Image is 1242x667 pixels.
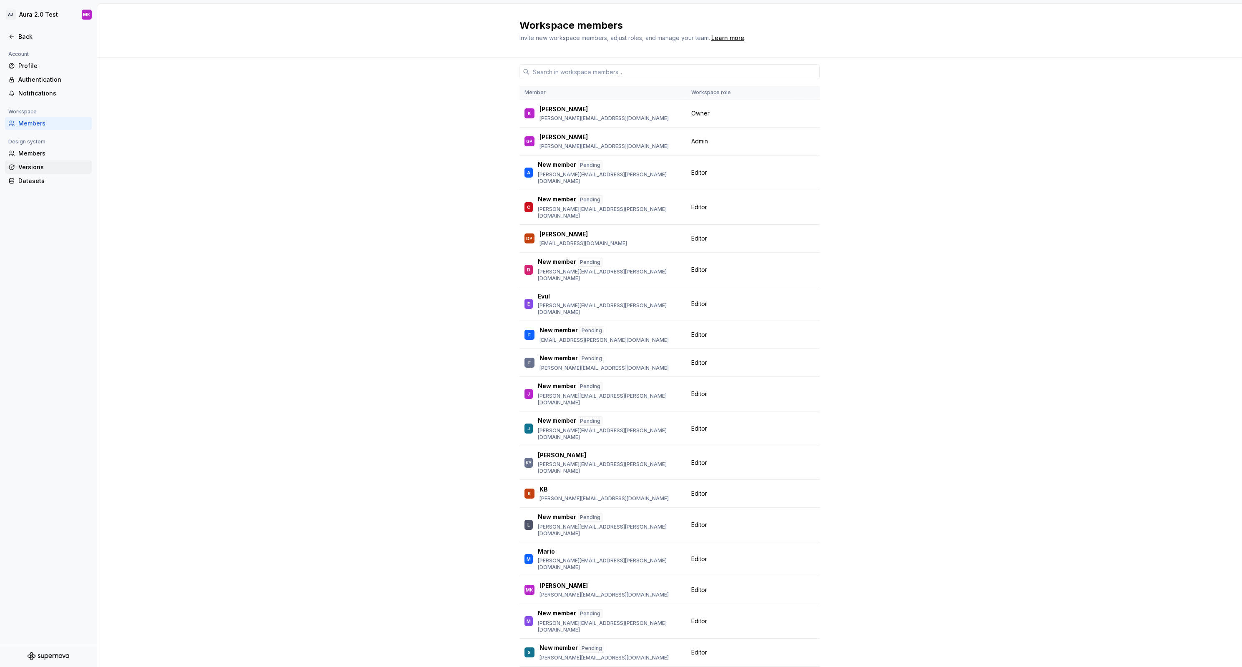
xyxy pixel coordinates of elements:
[691,424,707,433] span: Editor
[526,586,533,594] div: MK
[578,195,602,204] div: Pending
[5,30,92,43] a: Back
[578,609,602,618] div: Pending
[5,160,92,174] a: Versions
[538,302,681,316] p: [PERSON_NAME][EMAIL_ADDRESS][PERSON_NAME][DOMAIN_NAME]
[5,117,92,130] a: Members
[578,416,602,426] div: Pending
[539,582,588,590] p: [PERSON_NAME]
[539,495,669,502] p: [PERSON_NAME][EMAIL_ADDRESS][DOMAIN_NAME]
[539,485,548,494] p: KB
[529,64,820,79] input: Search in workspace members...
[538,206,681,219] p: [PERSON_NAME][EMAIL_ADDRESS][PERSON_NAME][DOMAIN_NAME]
[539,337,669,344] p: [EMAIL_ADDRESS][PERSON_NAME][DOMAIN_NAME]
[710,35,745,41] span: .
[28,652,69,660] svg: Supernova Logo
[5,49,32,59] div: Account
[539,326,578,335] p: New member
[538,620,681,633] p: [PERSON_NAME][EMAIL_ADDRESS][PERSON_NAME][DOMAIN_NAME]
[711,34,744,42] a: Learn more
[691,359,707,367] span: Editor
[538,557,681,571] p: [PERSON_NAME][EMAIL_ADDRESS][PERSON_NAME][DOMAIN_NAME]
[580,326,604,335] div: Pending
[539,133,588,141] p: [PERSON_NAME]
[691,617,707,625] span: Editor
[18,163,88,171] div: Versions
[538,382,576,391] p: New member
[528,648,531,657] div: S
[519,86,686,100] th: Member
[539,365,669,371] p: [PERSON_NAME][EMAIL_ADDRESS][DOMAIN_NAME]
[691,168,707,177] span: Editor
[527,168,530,177] div: A
[539,143,669,150] p: [PERSON_NAME][EMAIL_ADDRESS][DOMAIN_NAME]
[527,137,533,145] div: GP
[580,644,604,653] div: Pending
[580,354,604,363] div: Pending
[691,234,707,243] span: Editor
[691,459,707,467] span: Editor
[83,11,90,18] div: MK
[528,331,531,339] div: F
[519,34,710,41] span: Invite new workspace members, adjust roles, and manage your team.
[5,59,92,73] a: Profile
[578,382,602,391] div: Pending
[527,521,530,529] div: L
[5,174,92,188] a: Datasets
[6,10,16,20] div: AD
[538,195,576,204] p: New member
[538,171,681,185] p: [PERSON_NAME][EMAIL_ADDRESS][PERSON_NAME][DOMAIN_NAME]
[526,459,532,467] div: KY
[527,266,530,274] div: D
[538,416,576,426] p: New member
[539,354,578,363] p: New member
[2,5,95,24] button: ADAura 2.0 TestMK
[539,105,588,113] p: [PERSON_NAME]
[527,203,530,211] div: C
[527,555,531,563] div: M
[519,19,810,32] h2: Workspace members
[538,258,576,267] p: New member
[538,609,576,618] p: New member
[18,62,88,70] div: Profile
[539,592,669,598] p: [PERSON_NAME][EMAIL_ADDRESS][DOMAIN_NAME]
[18,119,88,128] div: Members
[18,33,88,41] div: Back
[538,451,586,459] p: [PERSON_NAME]
[528,109,531,118] div: K
[538,427,681,441] p: [PERSON_NAME][EMAIL_ADDRESS][PERSON_NAME][DOMAIN_NAME]
[527,390,530,398] div: J
[538,461,681,474] p: [PERSON_NAME][EMAIL_ADDRESS][PERSON_NAME][DOMAIN_NAME]
[578,513,602,522] div: Pending
[5,73,92,86] a: Authentication
[539,654,669,661] p: [PERSON_NAME][EMAIL_ADDRESS][DOMAIN_NAME]
[18,75,88,84] div: Authentication
[691,109,710,118] span: Owner
[538,268,681,282] p: [PERSON_NAME][EMAIL_ADDRESS][PERSON_NAME][DOMAIN_NAME]
[691,331,707,339] span: Editor
[538,160,576,170] p: New member
[691,266,707,274] span: Editor
[539,230,588,238] p: [PERSON_NAME]
[691,648,707,657] span: Editor
[691,555,707,563] span: Editor
[527,617,531,625] div: M
[5,107,40,117] div: Workspace
[539,240,627,247] p: [EMAIL_ADDRESS][DOMAIN_NAME]
[578,258,602,267] div: Pending
[691,586,707,594] span: Editor
[691,390,707,398] span: Editor
[527,300,530,308] div: E
[538,524,681,537] p: [PERSON_NAME][EMAIL_ADDRESS][PERSON_NAME][DOMAIN_NAME]
[19,10,58,19] div: Aura 2.0 Test
[528,359,531,367] div: F
[691,521,707,529] span: Editor
[528,489,531,498] div: K
[18,149,88,158] div: Members
[538,292,550,301] p: Evul
[5,147,92,160] a: Members
[538,393,681,406] p: [PERSON_NAME][EMAIL_ADDRESS][PERSON_NAME][DOMAIN_NAME]
[527,424,530,433] div: J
